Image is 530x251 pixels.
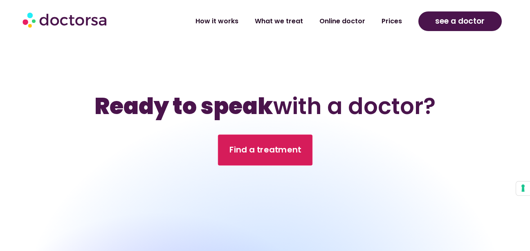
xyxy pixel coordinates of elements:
a: What we treat [247,12,311,31]
a: see a doctor [418,11,502,31]
span: see a doctor [435,15,485,28]
a: How it works [187,12,247,31]
nav: Menu [142,12,410,31]
button: Your consent preferences for tracking technologies [516,182,530,195]
a: Prices [373,12,410,31]
span: Find a treatment [229,144,301,156]
a: Online doctor [311,12,373,31]
b: Ready to speak [94,90,273,122]
a: Find a treatment [218,134,312,166]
